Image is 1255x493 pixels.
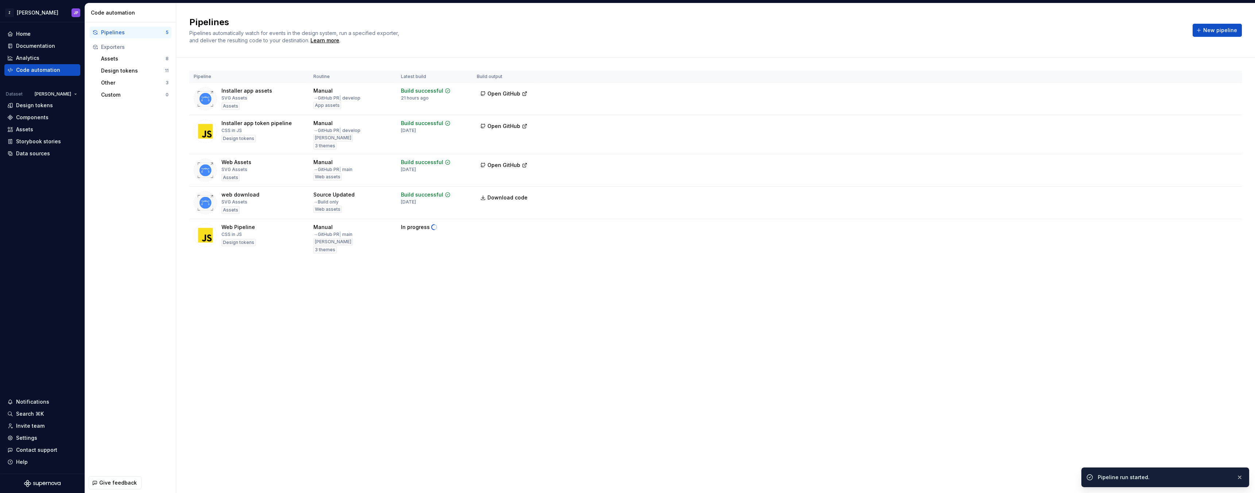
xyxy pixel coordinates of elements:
[1203,27,1237,34] span: New pipeline
[6,91,23,97] div: Dataset
[221,199,247,205] div: SVG Assets
[166,30,169,35] div: 5
[401,159,443,166] div: Build successful
[16,458,28,466] div: Help
[1,5,83,20] button: Z[PERSON_NAME]JP
[477,124,531,130] a: Open GitHub
[477,120,531,133] button: Open GitHub
[339,95,341,101] span: |
[189,30,401,43] span: Pipelines automatically watch for events in the design system, run a specified exporter, and deli...
[477,159,531,172] button: Open GitHub
[313,102,341,109] div: App assets
[401,167,416,172] div: [DATE]
[4,420,80,432] a: Invite team
[221,174,240,181] div: Assets
[4,396,80,408] button: Notifications
[221,159,251,166] div: Web Assets
[313,191,355,198] div: Source Updated
[401,87,443,94] div: Build successful
[98,65,171,77] button: Design tokens11
[401,128,416,133] div: [DATE]
[17,9,58,16] div: [PERSON_NAME]
[16,102,53,109] div: Design tokens
[313,167,352,172] div: → GitHub PR main
[166,80,169,86] div: 3
[477,87,531,100] button: Open GitHub
[477,92,531,98] a: Open GitHub
[1098,474,1231,481] div: Pipeline run started.
[4,28,80,40] a: Home
[309,71,397,83] th: Routine
[16,434,37,442] div: Settings
[16,114,49,121] div: Components
[221,167,247,172] div: SVG Assets
[487,194,528,201] span: Download code
[401,199,416,205] div: [DATE]
[313,232,352,237] div: → GitHub PR main
[313,87,333,94] div: Manual
[487,123,520,130] span: Open GitHub
[313,238,353,245] div: [PERSON_NAME]
[101,67,165,74] div: Design tokens
[16,398,49,405] div: Notifications
[313,159,333,166] div: Manual
[1193,24,1242,37] button: New pipeline
[4,136,80,147] a: Storybook stories
[16,42,55,50] div: Documentation
[487,90,520,97] span: Open GitHub
[99,479,137,486] span: Give feedback
[4,148,80,159] a: Data sources
[35,91,71,97] span: [PERSON_NAME]
[221,120,292,127] div: Installer app token pipeline
[309,38,340,43] span: .
[313,120,333,127] div: Manual
[166,92,169,98] div: 0
[4,112,80,123] a: Components
[313,128,360,133] div: → GitHub PR develop
[221,232,242,237] div: CSS in JS
[313,199,339,205] div: → Build only
[221,206,240,214] div: Assets
[16,150,50,157] div: Data sources
[477,163,531,169] a: Open GitHub
[313,95,360,101] div: → GitHub PR develop
[221,135,256,142] div: Design tokens
[91,9,173,16] div: Code automation
[16,422,45,430] div: Invite team
[221,87,272,94] div: Installer app assets
[16,126,33,133] div: Assets
[4,124,80,135] a: Assets
[477,191,532,204] a: Download code
[4,408,80,420] button: Search ⌘K
[221,191,259,198] div: web download
[401,224,430,231] div: In progress
[4,100,80,111] a: Design tokens
[101,91,166,98] div: Custom
[166,56,169,62] div: 8
[16,54,39,62] div: Analytics
[401,95,429,101] div: 21 hours ago
[310,37,339,44] div: Learn more
[4,444,80,456] button: Contact support
[98,89,171,101] a: Custom0
[16,66,60,74] div: Code automation
[16,30,31,38] div: Home
[5,8,14,17] div: Z
[16,138,61,145] div: Storybook stories
[16,410,44,418] div: Search ⌘K
[98,53,171,65] button: Assets8
[165,68,169,74] div: 11
[313,206,342,213] div: Web assets
[221,239,256,246] div: Design tokens
[89,27,171,38] button: Pipelines5
[472,71,537,83] th: Build output
[315,143,335,149] span: 3 themes
[4,456,80,468] button: Help
[221,224,255,231] div: Web Pipeline
[221,102,240,110] div: Assets
[98,77,171,89] button: Other3
[401,191,443,198] div: Build successful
